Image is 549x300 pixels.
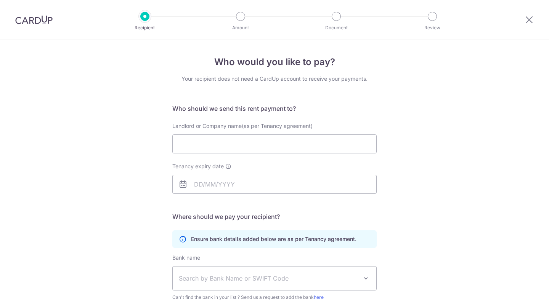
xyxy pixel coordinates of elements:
[172,123,313,129] span: Landlord or Company name(as per Tenancy agreement)
[212,24,269,32] p: Amount
[500,277,541,296] iframe: Opens a widget where you can find more information
[172,104,377,113] h5: Who should we send this rent payment to?
[172,212,377,221] h5: Where should we pay your recipient?
[179,274,358,283] span: Search by Bank Name or SWIFT Code
[172,55,377,69] h4: Who would you like to pay?
[314,294,324,300] a: here
[15,15,53,24] img: CardUp
[308,24,364,32] p: Document
[117,24,173,32] p: Recipient
[191,235,356,243] p: Ensure bank details added below are as per Tenancy agreement.
[172,75,377,83] div: Your recipient does not need a CardUp account to receive your payments.
[404,24,461,32] p: Review
[172,254,200,262] label: Bank name
[172,163,224,170] span: Tenancy expiry date
[172,175,377,194] input: DD/MM/YYYY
